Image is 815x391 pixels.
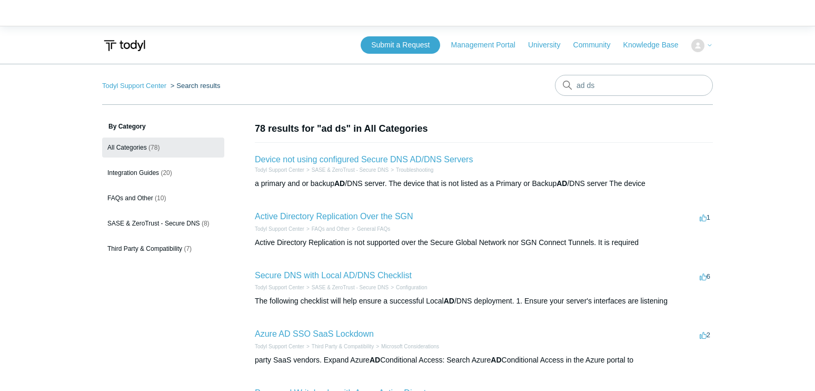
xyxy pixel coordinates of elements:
[334,179,345,188] em: AD
[389,284,427,291] li: Configuration
[304,225,350,233] li: FAQs and Other
[107,220,200,227] span: SASE & ZeroTrust - Secure DNS
[148,144,160,151] span: (78)
[623,40,689,51] a: Knowledge Base
[102,82,166,90] a: Todyl Support Center
[255,166,304,174] li: Todyl Support Center
[350,225,390,233] li: General FAQs
[700,331,710,339] span: 2
[304,284,389,291] li: SASE & ZeroTrust - Secure DNS
[444,297,454,305] em: AD
[374,343,439,350] li: Microsoft Considerations
[312,167,389,173] a: SASE & ZeroTrust - Secure DNS
[102,239,224,259] a: Third Party & Compatibility (7)
[255,343,304,350] li: Todyl Support Center
[700,213,710,221] span: 1
[102,36,147,55] img: Todyl Support Center Help Center home page
[255,212,413,221] a: Active Directory Replication Over the SGN
[255,296,713,307] div: The following checklist will help ensure a successful Local /DNS deployment. 1. Ensure your serve...
[168,82,221,90] li: Search results
[155,194,166,202] span: (10)
[255,122,713,136] h1: 78 results for "ad ds" in All Categories
[255,226,304,232] a: Todyl Support Center
[312,344,374,349] a: Third Party & Compatibility
[491,356,501,364] em: AD
[357,226,390,232] a: General FAQs
[107,144,147,151] span: All Categories
[312,285,389,290] a: SASE & ZeroTrust - Secure DNS
[255,329,374,338] a: Azure AD SSO SaaS Lockdown
[102,163,224,183] a: Integration Guides (20)
[107,169,159,177] span: Integration Guides
[255,225,304,233] li: Todyl Support Center
[255,167,304,173] a: Todyl Support Center
[255,284,304,291] li: Todyl Support Center
[381,344,439,349] a: Microsoft Considerations
[370,356,380,364] em: AD
[555,75,713,96] input: Search
[107,245,182,252] span: Third Party & Compatibility
[255,155,473,164] a: Device not using configured Secure DNS AD/DNS Servers
[304,343,374,350] li: Third Party & Compatibility
[255,178,713,189] div: a primary and or backup /DNS server. The device that is not listed as a Primary or Backup /DNS se...
[396,167,433,173] a: Troubleshooting
[161,169,172,177] span: (20)
[202,220,210,227] span: (8)
[255,237,713,248] div: Active Directory Replication is not supported over the Secure Global Network nor SGN Connect Tunn...
[528,40,571,51] a: University
[556,179,567,188] em: AD
[107,194,153,202] span: FAQs and Other
[573,40,621,51] a: Community
[102,82,168,90] li: Todyl Support Center
[304,166,389,174] li: SASE & ZeroTrust - Secure DNS
[255,355,713,366] div: party SaaS vendors. Expand Azure Conditional Access: Search Azure Conditional Access in the Azure...
[102,213,224,233] a: SASE & ZeroTrust - Secure DNS (8)
[102,138,224,158] a: All Categories (78)
[451,40,526,51] a: Management Portal
[312,226,350,232] a: FAQs and Other
[255,285,304,290] a: Todyl Support Center
[700,272,710,280] span: 6
[255,344,304,349] a: Todyl Support Center
[361,36,440,54] a: Submit a Request
[396,285,427,290] a: Configuration
[255,271,412,280] a: Secure DNS with Local AD/DNS Checklist
[102,188,224,208] a: FAQs and Other (10)
[389,166,433,174] li: Troubleshooting
[102,122,224,131] h3: By Category
[184,245,192,252] span: (7)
